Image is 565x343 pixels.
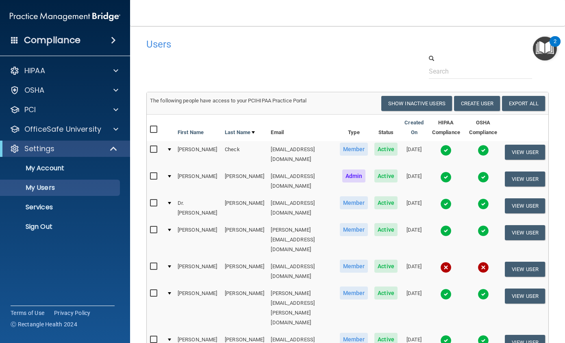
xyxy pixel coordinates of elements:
button: Show Inactive Users [381,96,452,111]
button: View User [505,171,545,187]
td: Check [222,141,267,168]
td: [PERSON_NAME] [222,221,267,258]
th: Email [267,115,336,141]
td: [DATE] [401,195,428,221]
td: [DATE] [401,285,428,331]
th: HIPAA Compliance [428,115,465,141]
button: View User [505,145,545,160]
h4: Compliance [24,35,80,46]
span: Active [374,169,398,182]
td: [PERSON_NAME] [174,258,222,285]
p: PCI [24,105,36,115]
td: [DATE] [401,168,428,195]
a: Privacy Policy [54,309,91,317]
img: tick.e7d51cea.svg [478,225,489,237]
img: tick.e7d51cea.svg [478,145,489,156]
span: Member [340,223,368,236]
p: OSHA [24,85,45,95]
th: OSHA Compliance [465,115,502,141]
span: Active [374,260,398,273]
a: PCI [10,105,118,115]
button: View User [505,225,545,240]
td: [PERSON_NAME] [222,258,267,285]
img: tick.e7d51cea.svg [440,171,452,183]
span: Admin [342,169,366,182]
a: Last Name [225,128,255,137]
span: The following people have access to your PCIHIPAA Practice Portal [150,98,307,104]
p: Settings [24,144,54,154]
img: tick.e7d51cea.svg [440,289,452,300]
span: Active [374,287,398,300]
p: Services [5,203,116,211]
img: tick.e7d51cea.svg [478,289,489,300]
td: [PERSON_NAME] [222,285,267,331]
img: cross.ca9f0e7f.svg [440,262,452,273]
td: [PERSON_NAME][EMAIL_ADDRESS][DOMAIN_NAME] [267,221,336,258]
p: My Users [5,184,116,192]
a: Created On [404,118,424,137]
img: cross.ca9f0e7f.svg [478,262,489,273]
th: Type [337,115,372,141]
a: HIPAA [10,66,118,76]
a: OSHA [10,85,118,95]
img: tick.e7d51cea.svg [440,145,452,156]
button: Open Resource Center, 2 new notifications [533,37,557,61]
p: My Account [5,164,116,172]
td: [EMAIL_ADDRESS][DOMAIN_NAME] [267,141,336,168]
img: tick.e7d51cea.svg [478,171,489,183]
span: Member [340,287,368,300]
td: [EMAIL_ADDRESS][DOMAIN_NAME] [267,258,336,285]
td: [PERSON_NAME] [174,168,222,195]
span: Active [374,143,398,156]
td: [PERSON_NAME] [174,285,222,331]
td: [DATE] [401,258,428,285]
a: Export All [502,96,545,111]
button: View User [505,289,545,304]
span: Member [340,143,368,156]
h4: Users [146,39,376,50]
img: tick.e7d51cea.svg [478,198,489,210]
span: Ⓒ Rectangle Health 2024 [11,320,77,328]
td: [DATE] [401,221,428,258]
a: Terms of Use [11,309,44,317]
td: [PERSON_NAME][EMAIL_ADDRESS][PERSON_NAME][DOMAIN_NAME] [267,285,336,331]
span: Active [374,223,398,236]
td: [DATE] [401,141,428,168]
p: HIPAA [24,66,45,76]
button: View User [505,198,545,213]
button: View User [505,262,545,277]
td: [PERSON_NAME] [174,221,222,258]
img: PMB logo [10,9,120,25]
td: [PERSON_NAME] [222,195,267,221]
td: Dr. [PERSON_NAME] [174,195,222,221]
img: tick.e7d51cea.svg [440,225,452,237]
p: OfficeSafe University [24,124,101,134]
td: [EMAIL_ADDRESS][DOMAIN_NAME] [267,195,336,221]
span: Active [374,196,398,209]
a: Settings [10,144,118,154]
td: [PERSON_NAME] [222,168,267,195]
p: Sign Out [5,223,116,231]
img: tick.e7d51cea.svg [440,198,452,210]
td: [EMAIL_ADDRESS][DOMAIN_NAME] [267,168,336,195]
span: Member [340,196,368,209]
button: Create User [454,96,500,111]
div: 2 [554,41,556,52]
span: Member [340,260,368,273]
th: Status [371,115,401,141]
a: First Name [178,128,204,137]
td: [PERSON_NAME] [174,141,222,168]
input: Search [429,64,532,79]
a: OfficeSafe University [10,124,118,134]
